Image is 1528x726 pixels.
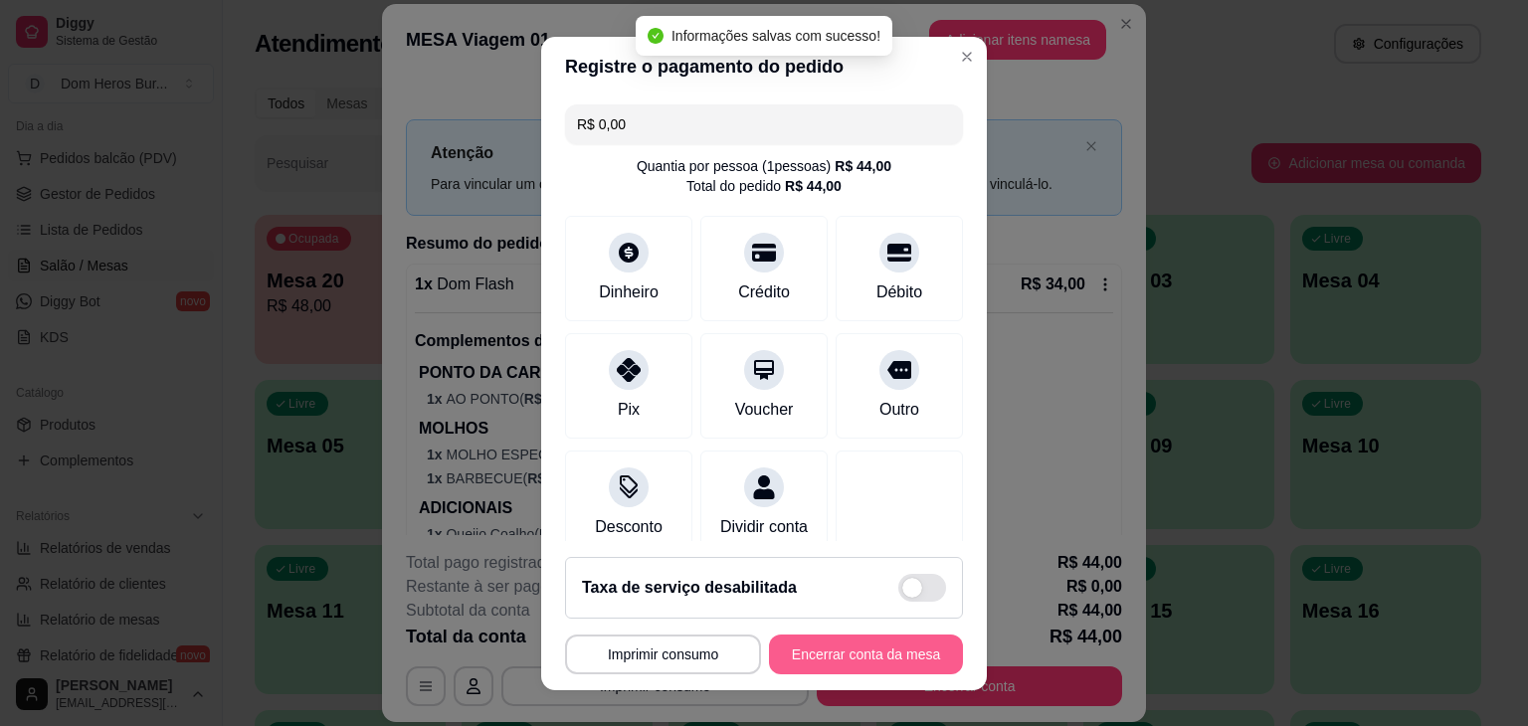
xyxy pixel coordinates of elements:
div: Voucher [735,398,794,422]
span: check-circle [648,28,664,44]
div: Total do pedido [686,176,842,196]
header: Registre o pagamento do pedido [541,37,987,96]
button: Imprimir consumo [565,635,761,674]
div: R$ 44,00 [785,176,842,196]
div: Débito [876,280,922,304]
button: Encerrar conta da mesa [769,635,963,674]
button: Close [951,41,983,73]
div: Pix [618,398,640,422]
h2: Taxa de serviço desabilitada [582,576,797,600]
input: Ex.: hambúrguer de cordeiro [577,104,951,144]
div: Quantia por pessoa ( 1 pessoas) [637,156,891,176]
div: R$ 44,00 [835,156,891,176]
div: Desconto [595,515,663,539]
span: Informações salvas com sucesso! [671,28,880,44]
div: Crédito [738,280,790,304]
div: Outro [879,398,919,422]
div: Dinheiro [599,280,659,304]
div: Dividir conta [720,515,808,539]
